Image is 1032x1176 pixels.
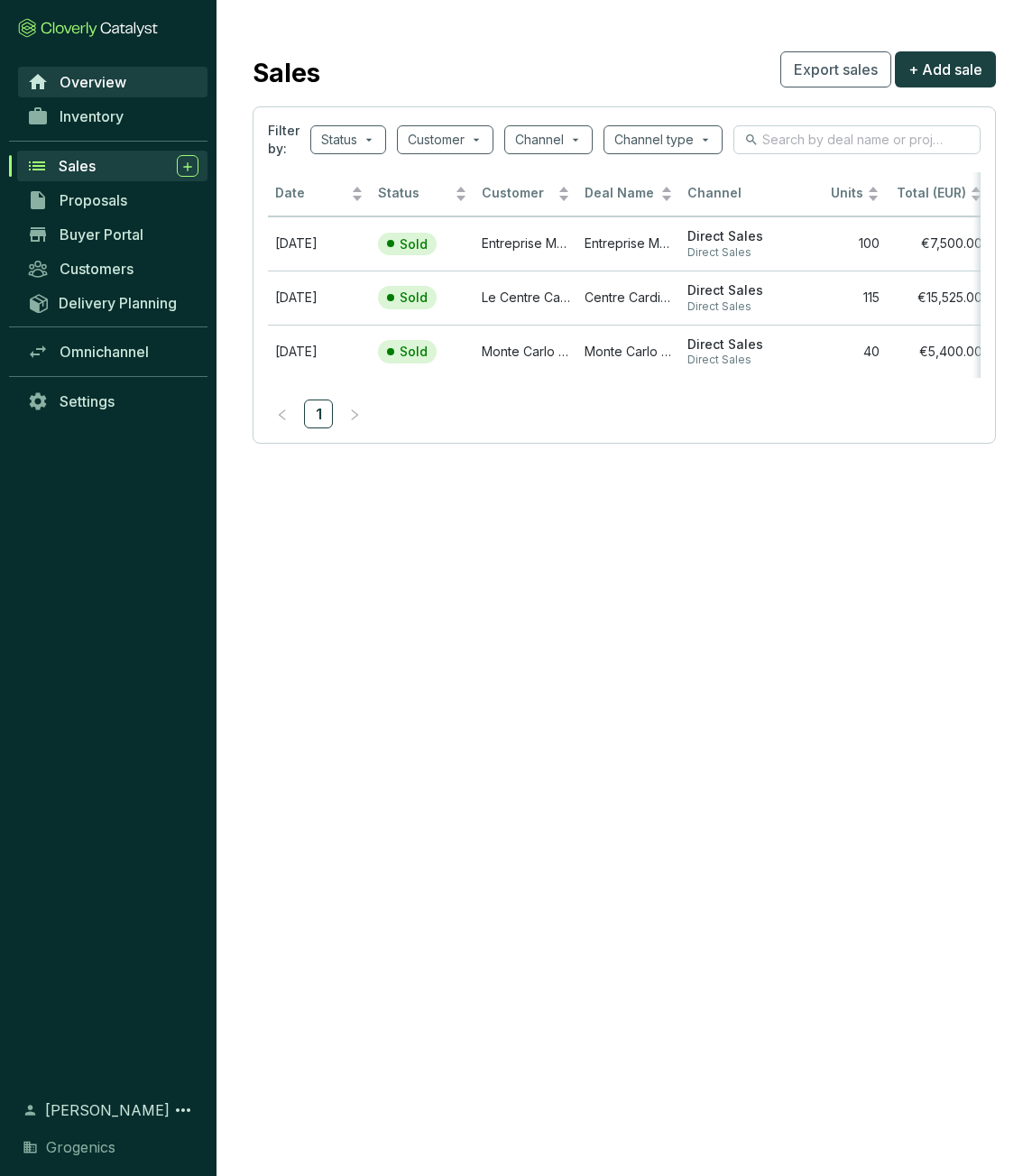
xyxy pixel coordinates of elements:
[275,185,347,202] span: Date
[687,282,776,299] span: Direct Sales
[348,409,361,421] span: right
[305,400,332,427] a: 1
[340,400,369,428] button: right
[400,236,428,253] p: Sold
[687,228,776,245] span: Direct Sales
[887,216,990,271] td: €7,500.00
[59,294,177,312] span: Delivery Planning
[18,185,207,216] a: Proposals
[17,151,207,181] a: Sales
[268,122,299,158] span: Filter by:
[60,73,126,91] span: Overview
[887,271,990,325] td: €15,525.00
[268,271,371,325] td: May 21 2025
[482,185,554,202] span: Customer
[783,271,886,325] td: 115
[268,172,371,216] th: Date
[18,336,207,367] a: Omnichannel
[400,289,428,306] p: Sold
[680,172,783,216] th: Channel
[475,325,577,379] td: Monte Carlo SociéTé Des Bains De Mer
[18,386,207,417] a: Settings
[895,51,996,87] button: + Add sale
[18,253,207,284] a: Customers
[687,245,776,260] span: Direct Sales
[400,344,428,360] p: Sold
[783,216,886,271] td: 100
[687,336,776,354] span: Direct Sales
[60,343,149,361] span: Omnichannel
[18,219,207,250] a: Buyer Portal
[897,185,966,200] span: Total (EUR)
[577,172,680,216] th: Deal Name
[60,260,134,278] span: Customers
[60,392,115,410] span: Settings
[687,353,776,367] span: Direct Sales
[780,51,891,87] button: Export sales
[268,400,297,428] button: left
[304,400,333,428] li: 1
[60,107,124,125] span: Inventory
[577,271,680,325] td: Centre Cardio-Thoracique de Monaco
[268,325,371,379] td: May 14 2025
[585,185,657,202] span: Deal Name
[783,172,886,216] th: Units
[45,1099,170,1121] span: [PERSON_NAME]
[475,271,577,325] td: Le Centre Cardio Thoracique
[60,191,127,209] span: Proposals
[18,288,207,317] a: Delivery Planning
[762,130,954,150] input: Search by deal name or project name...
[268,400,297,428] li: Previous Page
[18,67,207,97] a: Overview
[371,172,474,216] th: Status
[908,59,982,80] span: + Add sale
[59,157,96,175] span: Sales
[46,1136,115,1158] span: Grogenics
[790,185,862,202] span: Units
[378,185,450,202] span: Status
[340,400,369,428] li: Next Page
[475,172,577,216] th: Customer
[887,325,990,379] td: €5,400.00
[60,225,143,243] span: Buyer Portal
[276,409,289,421] span: left
[794,59,878,80] span: Export sales
[577,216,680,271] td: Entreprise Monegasque de Travaux
[577,325,680,379] td: Monte Carlo Société des Bains de Mer
[18,101,207,132] a: Inventory
[475,216,577,271] td: Entreprise Monegasque De Travaux
[268,216,371,271] td: May 22 2025
[687,299,776,314] span: Direct Sales
[783,325,886,379] td: 40
[253,54,320,92] h2: Sales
